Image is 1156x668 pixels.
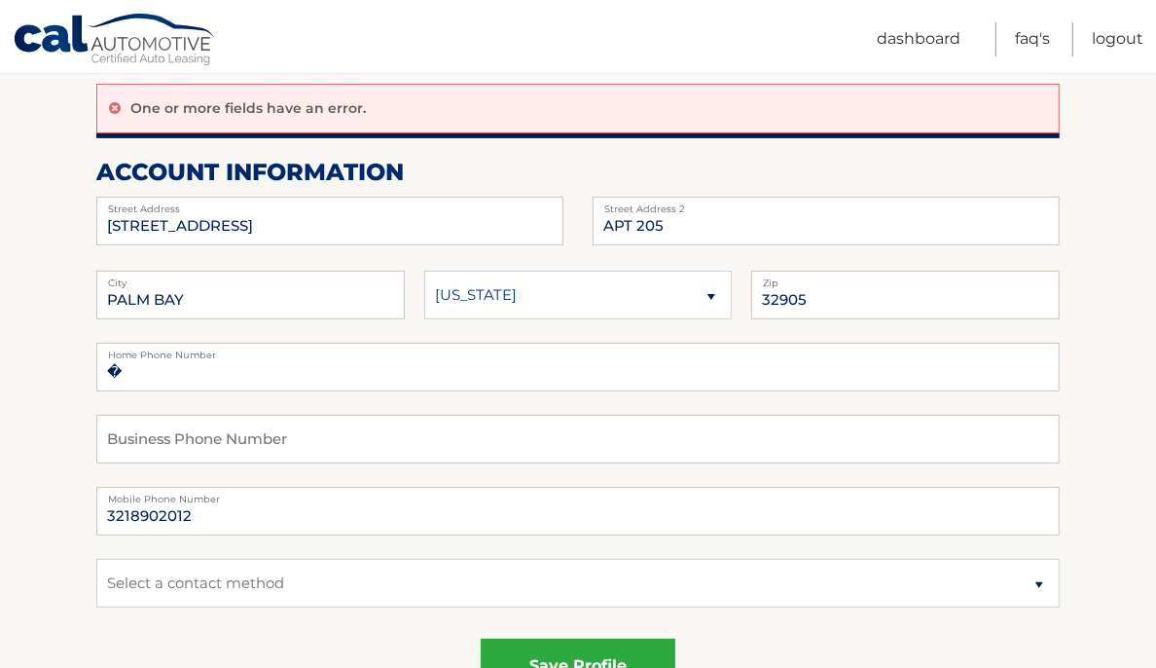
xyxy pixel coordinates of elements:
input: Zip [751,271,1060,319]
label: Street Address [96,197,563,212]
input: Business Phone Number [96,415,1060,464]
a: Dashboard [877,22,960,56]
a: FAQ's [1015,22,1050,56]
h2: account information [96,158,1060,187]
input: City [96,271,405,319]
input: Street Address 2 [96,197,563,245]
input: Mobile Phone Number [96,487,1060,536]
label: Street Address 2 [593,197,1060,212]
label: Zip [751,271,1060,286]
a: Cal Automotive [13,13,217,69]
label: City [96,271,405,286]
label: Mobile Phone Number [96,487,1060,502]
label: Home Phone Number [96,343,1060,358]
p: One or more fields have an error. [130,99,366,117]
input: Home Phone Number [96,343,1060,391]
a: Logout [1092,22,1143,56]
input: Street Address 2 [593,197,1060,245]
